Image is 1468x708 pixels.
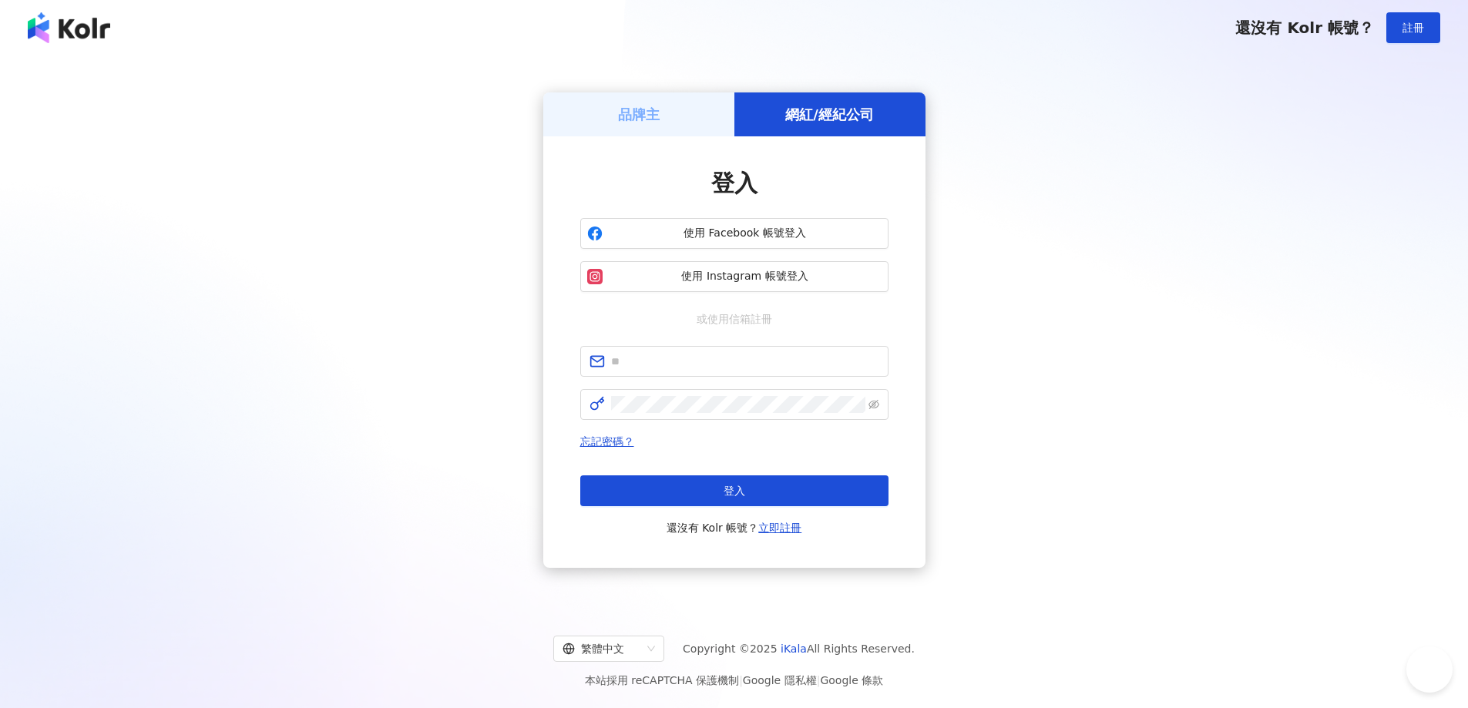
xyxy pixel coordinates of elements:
[785,105,874,124] h5: 網紅/經紀公司
[758,522,801,534] a: 立即註冊
[724,485,745,497] span: 登入
[1235,18,1374,37] span: 還沒有 Kolr 帳號？
[683,639,915,658] span: Copyright © 2025 All Rights Reserved.
[609,269,882,284] span: 使用 Instagram 帳號登入
[817,674,821,686] span: |
[686,310,783,327] span: 或使用信箱註冊
[1386,12,1440,43] button: 註冊
[1406,646,1453,693] iframe: Help Scout Beacon - Open
[868,399,879,410] span: eye-invisible
[580,475,889,506] button: 登入
[28,12,110,43] img: logo
[739,674,743,686] span: |
[580,218,889,249] button: 使用 Facebook 帳號登入
[580,435,634,448] a: 忘記密碼？
[667,518,802,537] span: 還沒有 Kolr 帳號？
[781,643,807,655] a: iKala
[711,169,758,196] span: 登入
[820,674,883,686] a: Google 條款
[743,674,817,686] a: Google 隱私權
[563,636,641,661] div: 繁體中文
[585,671,883,690] span: 本站採用 reCAPTCHA 保護機制
[618,105,660,124] h5: 品牌主
[609,226,882,241] span: 使用 Facebook 帳號登入
[1402,22,1424,34] span: 註冊
[580,261,889,292] button: 使用 Instagram 帳號登入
